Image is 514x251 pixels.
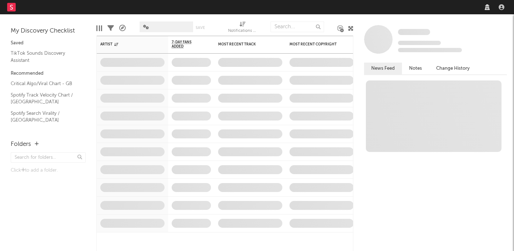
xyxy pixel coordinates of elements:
[11,140,31,149] div: Folders
[289,42,343,46] div: Most Recent Copyright
[429,63,477,74] button: Change History
[96,18,102,39] div: Edit Columns
[398,41,441,45] span: Tracking Since: [DATE]
[107,18,114,39] div: Filters
[11,91,79,106] a: Spotify Track Velocity Chart / [GEOGRAPHIC_DATA]
[11,166,86,175] div: Click to add a folder.
[11,152,86,163] input: Search for folders...
[402,63,429,74] button: Notes
[228,18,257,39] div: Notifications (Artist)
[218,42,272,46] div: Most Recent Track
[11,49,79,64] a: TikTok Sounds Discovery Assistant
[11,69,86,78] div: Recommended
[196,26,205,30] button: Save
[11,39,86,48] div: Saved
[364,63,402,74] button: News Feed
[119,18,126,39] div: A&R Pipeline
[271,21,324,32] input: Search...
[11,27,86,35] div: My Discovery Checklist
[100,42,154,46] div: Artist
[398,29,430,35] span: Some Artist
[398,48,462,52] span: 0 fans last week
[228,27,257,35] div: Notifications (Artist)
[172,40,200,49] span: 7-Day Fans Added
[11,80,79,88] a: Critical Algo/Viral Chart - GB
[11,109,79,124] a: Spotify Search Virality / [GEOGRAPHIC_DATA]
[398,29,430,36] a: Some Artist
